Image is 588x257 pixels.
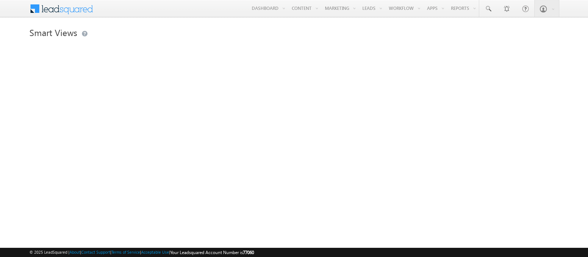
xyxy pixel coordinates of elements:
[29,249,254,256] span: © 2025 LeadSquared | | | | |
[141,250,169,254] a: Acceptable Use
[243,250,254,255] span: 77060
[81,250,110,254] a: Contact Support
[170,250,254,255] span: Your Leadsquared Account Number is
[69,250,80,254] a: About
[29,26,77,38] span: Smart Views
[111,250,140,254] a: Terms of Service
